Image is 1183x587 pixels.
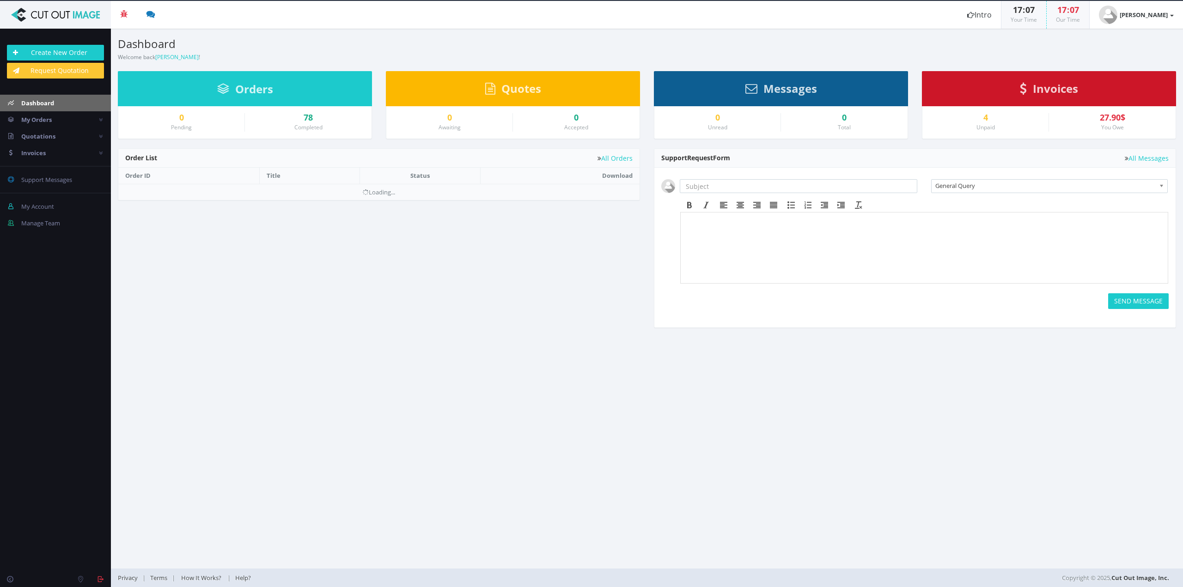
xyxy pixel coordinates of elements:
[118,168,259,184] th: Order ID
[171,123,192,131] small: Pending
[1067,4,1070,15] span: :
[698,199,714,211] div: Italic
[1025,4,1035,15] span: 07
[1125,155,1169,162] a: All Messages
[481,168,640,184] th: Download
[1056,113,1169,122] div: 27.90$
[715,199,732,211] div: Align left
[21,175,72,184] span: Support Messages
[708,123,727,131] small: Unread
[21,132,55,140] span: Quotations
[749,199,765,211] div: Align right
[520,113,633,122] a: 0
[485,86,541,95] a: Quotes
[125,113,238,122] a: 0
[7,63,104,79] a: Request Quotation
[1070,4,1079,15] span: 07
[231,574,256,582] a: Help?
[833,199,849,211] div: Increase indent
[661,113,774,122] a: 0
[838,123,851,131] small: Total
[681,212,1168,283] iframe: Rich Text Area. Press ALT-F9 for menu. Press ALT-F10 for toolbar. Press ALT-0 for help
[1020,86,1078,95] a: Invoices
[360,168,481,184] th: Status
[393,113,506,122] a: 0
[1101,123,1124,131] small: You Owe
[118,184,640,200] td: Loading...
[1090,1,1183,29] a: [PERSON_NAME]
[976,123,995,131] small: Unpaid
[783,199,799,211] div: Bullet list
[661,153,730,162] span: Support Form
[7,45,104,61] a: Create New Order
[816,199,833,211] div: Decrease indent
[294,123,323,131] small: Completed
[21,219,60,227] span: Manage Team
[155,53,199,61] a: [PERSON_NAME]
[118,53,200,61] small: Welcome back !
[687,153,713,162] span: Request
[1013,4,1022,15] span: 17
[958,1,1001,29] a: Intro
[1120,11,1168,19] strong: [PERSON_NAME]
[1062,573,1169,582] span: Copyright © 2025,
[259,168,360,184] th: Title
[181,574,221,582] span: How It Works?
[118,569,823,587] div: | | |
[21,99,54,107] span: Dashboard
[763,81,817,96] span: Messages
[850,199,867,211] div: Clear formatting
[1022,4,1025,15] span: :
[1056,16,1080,24] small: Our Time
[680,179,917,193] input: Subject
[146,574,172,582] a: Terms
[501,81,541,96] span: Quotes
[1099,6,1117,24] img: user_default.jpg
[681,199,698,211] div: Bold
[1111,574,1169,582] a: Cut Out Image, Inc.
[1108,293,1169,309] button: SEND MESSAGE
[125,153,157,162] span: Order List
[7,8,104,22] img: Cut Out Image
[929,113,1042,122] a: 4
[118,574,142,582] a: Privacy
[765,199,782,211] div: Justify
[788,113,901,122] div: 0
[661,179,675,193] img: user_default.jpg
[21,115,52,124] span: My Orders
[564,123,588,131] small: Accepted
[1057,4,1067,15] span: 17
[799,199,816,211] div: Numbered list
[745,86,817,95] a: Messages
[439,123,461,131] small: Awaiting
[235,81,273,97] span: Orders
[21,149,46,157] span: Invoices
[1011,16,1037,24] small: Your Time
[732,199,749,211] div: Align center
[935,180,1155,192] span: General Query
[21,202,54,211] span: My Account
[1033,81,1078,96] span: Invoices
[118,38,640,50] h3: Dashboard
[598,155,633,162] a: All Orders
[175,574,227,582] a: How It Works?
[252,113,365,122] a: 78
[217,87,273,95] a: Orders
